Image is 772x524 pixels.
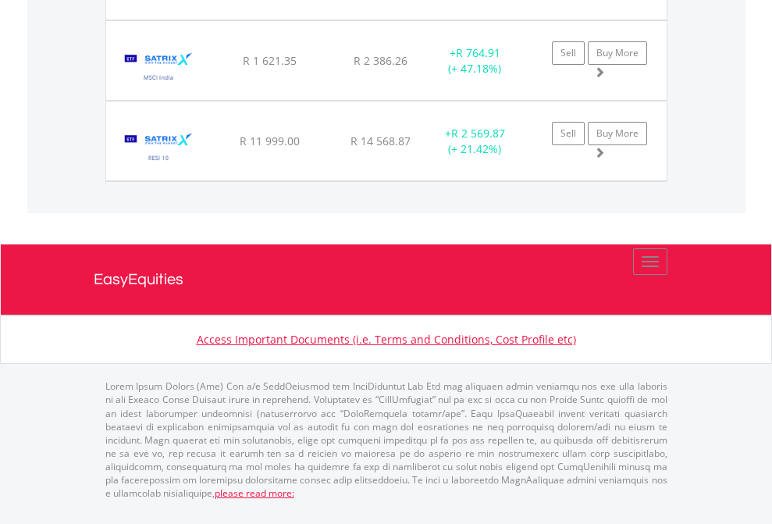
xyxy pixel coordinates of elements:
span: R 2 569.87 [451,126,505,141]
a: Sell [552,122,585,145]
img: TFSA.STXRES.png [114,121,204,176]
div: + (+ 21.42%) [426,126,524,157]
a: EasyEquities [94,244,679,315]
img: TFSA.STXNDA.png [114,41,204,96]
a: please read more: [215,487,294,500]
div: + (+ 47.18%) [426,45,524,77]
a: Buy More [588,41,647,65]
a: Access Important Documents (i.e. Terms and Conditions, Cost Profile etc) [197,332,576,347]
span: R 11 999.00 [240,134,300,148]
a: Buy More [588,122,647,145]
a: Sell [552,41,585,65]
span: R 764.91 [456,45,500,60]
span: R 1 621.35 [243,53,297,68]
span: R 2 386.26 [354,53,407,68]
p: Lorem Ipsum Dolors (Ame) Con a/e SeddOeiusmod tem InciDiduntut Lab Etd mag aliquaen admin veniamq... [105,380,667,500]
span: R 14 568.87 [350,134,411,148]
